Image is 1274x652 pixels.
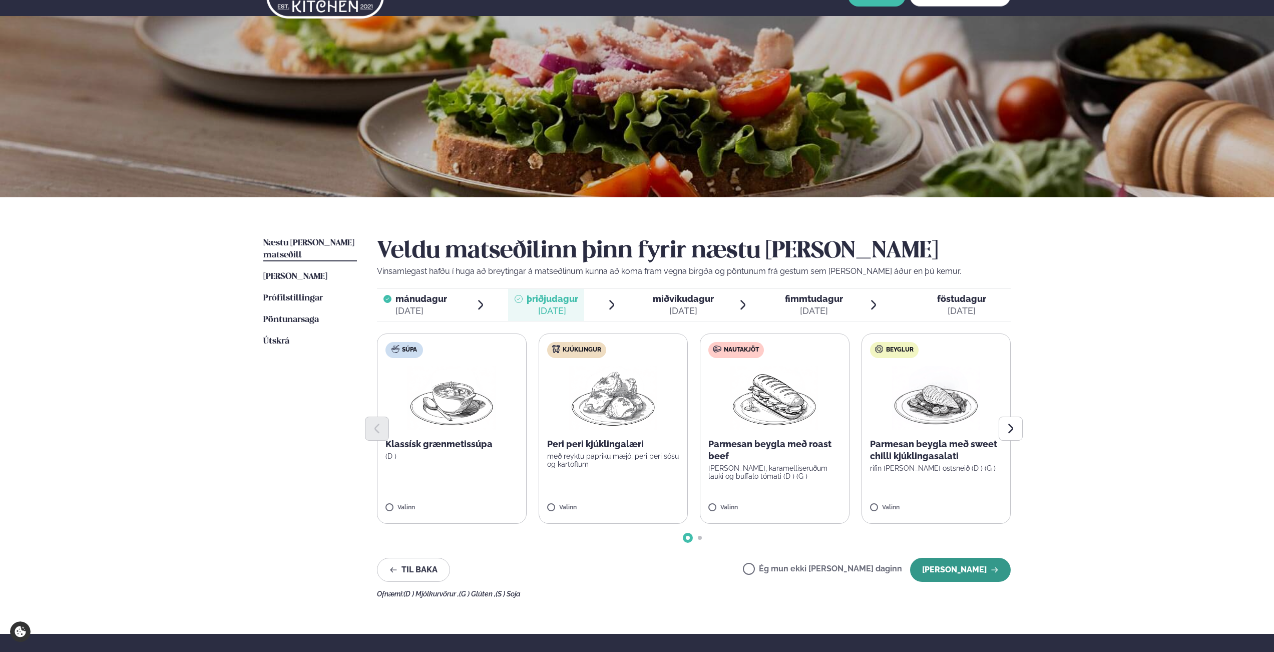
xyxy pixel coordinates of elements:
[402,346,417,354] span: Súpa
[377,237,1011,265] h2: Veldu matseðilinn þinn fyrir næstu [PERSON_NAME]
[263,237,357,261] a: Næstu [PERSON_NAME] matseðill
[263,272,327,281] span: [PERSON_NAME]
[263,314,319,326] a: Pöntunarsaga
[365,417,389,441] button: Previous slide
[263,292,323,304] a: Prófílstillingar
[698,536,702,540] span: Go to slide 2
[547,452,680,468] p: með reyktu papriku mæjó, peri peri sósu og kartöflum
[377,558,450,582] button: Til baka
[263,271,327,283] a: [PERSON_NAME]
[653,293,714,304] span: miðvikudagur
[552,345,560,353] img: chicken.svg
[892,366,980,430] img: Chicken-breast.png
[708,464,841,480] p: [PERSON_NAME], karamelliseruðum lauki og buffalo tómati (D ) (G )
[653,305,714,317] div: [DATE]
[886,346,914,354] span: Beyglur
[724,346,759,354] span: Nautakjöt
[870,464,1003,472] p: rifin [PERSON_NAME] ostsneið (D ) (G )
[785,305,843,317] div: [DATE]
[403,590,459,598] span: (D ) Mjólkurvörur ,
[395,293,447,304] span: mánudagur
[910,558,1011,582] button: [PERSON_NAME]
[263,336,289,348] a: Útskrá
[937,293,986,304] span: föstudagur
[385,452,518,460] p: (D )
[713,345,721,353] img: beef.svg
[785,293,843,304] span: fimmtudagur
[496,590,521,598] span: (S ) Soja
[263,315,319,324] span: Pöntunarsaga
[527,293,578,304] span: þriðjudagur
[730,366,818,430] img: Panini.png
[686,536,690,540] span: Go to slide 1
[875,345,884,353] img: bagle-new-16px.svg
[527,305,578,317] div: [DATE]
[708,438,841,462] p: Parmesan beygla með roast beef
[10,621,31,642] a: Cookie settings
[263,239,354,259] span: Næstu [PERSON_NAME] matseðill
[395,305,447,317] div: [DATE]
[391,345,399,353] img: soup.svg
[870,438,1003,462] p: Parmesan beygla með sweet chilli kjúklingasalati
[385,438,518,450] p: Klassísk grænmetissúpa
[569,366,657,430] img: Chicken-thighs.png
[563,346,601,354] span: Kjúklingur
[937,305,986,317] div: [DATE]
[377,590,1011,598] div: Ofnæmi:
[407,366,496,430] img: Soup.png
[263,337,289,346] span: Útskrá
[999,417,1023,441] button: Next slide
[263,294,323,302] span: Prófílstillingar
[377,265,1011,277] p: Vinsamlegast hafðu í huga að breytingar á matseðlinum kunna að koma fram vegna birgða og pöntunum...
[459,590,496,598] span: (G ) Glúten ,
[547,438,680,450] p: Peri peri kjúklingalæri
